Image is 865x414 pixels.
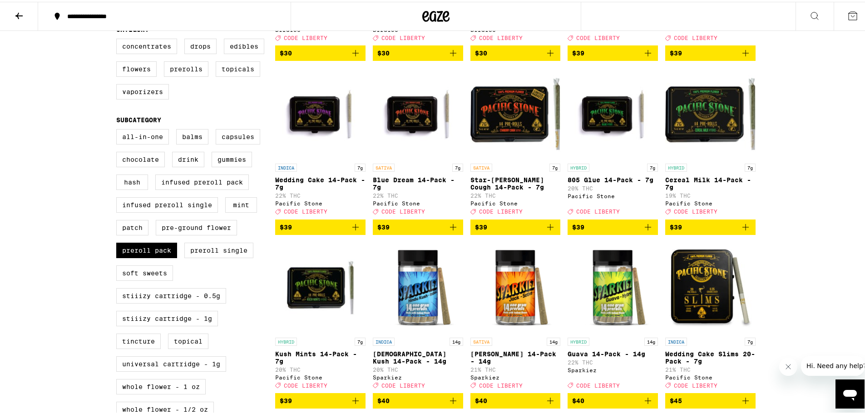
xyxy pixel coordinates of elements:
p: 7g [355,336,366,344]
p: 805 Glue 14-Pack - 7g [568,175,658,182]
p: 14g [644,336,658,344]
p: Blue Dream 14-Pack - 7g [373,175,463,189]
p: Wedding Cake 14-Pack - 7g [275,175,366,189]
span: CODE LIBERTY [284,207,327,213]
div: Pacific Stone [568,191,658,197]
p: [DEMOGRAPHIC_DATA] Kush 14-Pack - 14g [373,349,463,363]
a: Open page for Cereal Milk 14-Pack - 7g from Pacific Stone [665,66,756,217]
img: Pacific Stone - 805 Glue 14-Pack - 7g [568,66,658,157]
label: Universal Cartridge - 1g [116,354,226,370]
span: CODE LIBERTY [576,207,620,213]
span: $39 [572,48,584,55]
span: $45 [670,395,682,403]
span: $30 [475,48,487,55]
label: Topical [168,332,208,347]
span: $39 [280,222,292,229]
button: Add to bag [568,391,658,407]
span: CODE LIBERTY [576,33,620,39]
p: Cereal Milk 14-Pack - 7g [665,175,756,189]
label: Topicals [216,60,260,75]
span: $40 [572,395,584,403]
span: CODE LIBERTY [479,33,523,39]
p: 7g [647,162,658,170]
span: $30 [280,48,292,55]
button: Add to bag [470,218,561,233]
span: CODE LIBERTY [381,33,425,39]
label: Preroll Single [184,241,253,256]
label: Drops [184,37,217,52]
button: Add to bag [665,391,756,407]
label: STIIIZY Cartridge - 0.5g [116,286,226,302]
label: Hash [116,173,148,188]
div: Sparkiez [568,365,658,371]
p: 21% THC [665,365,756,371]
p: INDICA [373,336,395,344]
p: 14g [547,336,560,344]
label: Patch [116,218,148,234]
span: CODE LIBERTY [674,381,717,387]
p: INDICA [275,162,297,170]
p: 20% THC [275,365,366,371]
div: Sparkiez [373,373,463,379]
p: 7g [549,162,560,170]
p: Kush Mints 14-Pack - 7g [275,349,366,363]
span: Hi. Need any help? [5,6,65,14]
span: CODE LIBERTY [284,33,327,39]
span: CODE LIBERTY [674,207,717,213]
label: Soft Sweets [116,264,173,279]
p: INDICA [665,336,687,344]
button: Add to bag [568,218,658,233]
p: 22% THC [568,358,658,364]
p: HYBRID [665,162,687,170]
img: Sparkiez - Guava 14-Pack - 14g [568,240,658,331]
button: Add to bag [470,391,561,407]
span: $39 [475,222,487,229]
div: Pacific Stone [275,199,366,205]
p: SATIVA [470,336,492,344]
p: 7g [745,336,756,344]
label: Chocolate [116,150,165,165]
label: Drink [172,150,204,165]
a: Open page for Hindu Kush 14-Pack - 14g from Sparkiez [373,240,463,391]
a: Open page for Wedding Cake 14-Pack - 7g from Pacific Stone [275,66,366,217]
p: 14g [450,336,463,344]
label: Edibles [224,37,264,52]
label: Balms [176,127,208,143]
span: CODE LIBERTY [479,381,523,387]
label: Gummies [212,150,252,165]
span: CODE LIBERTY [284,381,327,387]
p: HYBRID [568,336,589,344]
img: Pacific Stone - Blue Dream 14-Pack - 7g [373,66,463,157]
p: 7g [452,162,463,170]
p: 22% THC [470,191,561,197]
a: Open page for 805 Glue 14-Pack - 7g from Pacific Stone [568,66,658,217]
label: Capsules [216,127,260,143]
a: Open page for Blue Dream 14-Pack - 7g from Pacific Stone [373,66,463,217]
span: CODE LIBERTY [576,381,620,387]
span: CODE LIBERTY [381,381,425,387]
span: CODE LIBERTY [479,207,523,213]
label: Vaporizers [116,82,169,98]
label: Tincture [116,332,161,347]
button: Add to bag [568,44,658,59]
p: SATIVA [470,162,492,170]
a: Open page for Kush Mints 14-Pack - 7g from Pacific Stone [275,240,366,391]
p: 22% THC [275,191,366,197]
p: Wedding Cake Slims 20-Pack - 7g [665,349,756,363]
div: Pacific Stone [275,373,366,379]
button: Add to bag [275,391,366,407]
span: $39 [572,222,584,229]
button: Add to bag [665,218,756,233]
div: Pacific Stone [470,199,561,205]
img: Pacific Stone - Wedding Cake Slims 20-Pack - 7g [665,240,756,331]
p: HYBRID [275,336,297,344]
button: Add to bag [470,44,561,59]
img: Pacific Stone - Wedding Cake 14-Pack - 7g [275,66,366,157]
p: SATIVA [373,162,395,170]
p: 19% THC [665,191,756,197]
label: All-In-One [116,127,169,143]
label: STIIIZY Cartridge - 1g [116,309,218,324]
a: Open page for Jack 14-Pack - 14g from Sparkiez [470,240,561,391]
a: Open page for Wedding Cake Slims 20-Pack - 7g from Pacific Stone [665,240,756,391]
p: 20% THC [373,365,463,371]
